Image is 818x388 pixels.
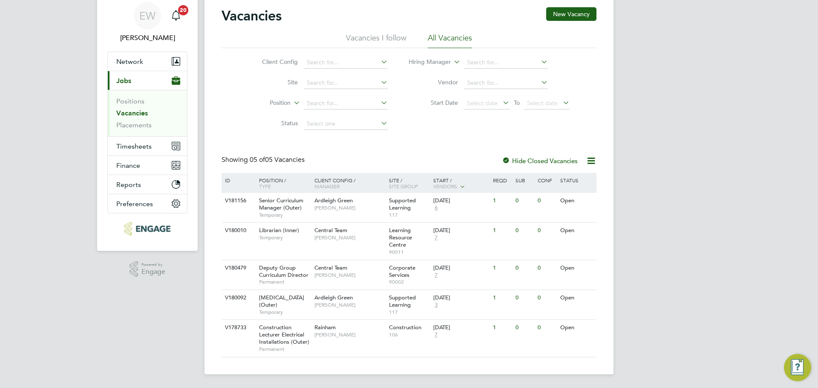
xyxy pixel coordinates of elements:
[223,173,253,187] div: ID
[107,33,187,43] span: Ella Wratten
[546,7,596,21] button: New Vacancy
[107,222,187,236] a: Go to home page
[259,346,310,353] span: Permanent
[536,320,558,336] div: 0
[223,260,253,276] div: V180479
[253,173,312,193] div: Position /
[304,98,388,109] input: Search for...
[558,290,595,306] div: Open
[223,290,253,306] div: V180092
[259,324,309,345] span: Construction Lecturer Electrical Installations (Outer)
[433,302,439,309] span: 3
[314,302,385,308] span: [PERSON_NAME]
[389,249,429,256] span: 90011
[304,77,388,89] input: Search for...
[467,99,498,107] span: Select date
[511,97,522,108] span: To
[387,173,432,193] div: Site /
[116,109,148,117] a: Vacancies
[433,204,439,212] span: 6
[108,175,187,194] button: Reports
[242,99,291,107] label: Position
[314,183,340,190] span: Manager
[433,234,439,241] span: 7
[223,193,253,209] div: V181156
[491,193,513,209] div: 1
[536,290,558,306] div: 0
[491,320,513,336] div: 1
[259,183,271,190] span: Type
[402,58,451,66] label: Hiring Manager
[389,324,421,331] span: Construction
[259,294,304,308] span: [MEDICAL_DATA] (Outer)
[108,137,187,155] button: Timesheets
[249,78,298,86] label: Site
[141,268,165,276] span: Engage
[314,272,385,279] span: [PERSON_NAME]
[464,57,548,69] input: Search for...
[314,294,353,301] span: Ardleigh Green
[116,97,144,105] a: Positions
[558,320,595,336] div: Open
[433,183,457,190] span: Vendors
[513,173,536,187] div: Sub
[259,227,299,234] span: Librarian (Inner)
[108,52,187,71] button: Network
[116,181,141,189] span: Reports
[124,222,170,236] img: blackstonerecruitment-logo-retina.png
[314,264,347,271] span: Central Team
[389,331,429,338] span: 106
[433,324,489,331] div: [DATE]
[389,309,429,316] span: 117
[513,193,536,209] div: 0
[513,223,536,239] div: 0
[139,10,156,21] span: EW
[433,294,489,302] div: [DATE]
[250,155,265,164] span: 05 of
[491,260,513,276] div: 1
[116,57,143,66] span: Network
[389,279,429,285] span: 90002
[304,57,388,69] input: Search for...
[784,354,811,381] button: Engage Resource Center
[259,309,310,316] span: Temporary
[536,260,558,276] div: 0
[527,99,558,107] span: Select date
[167,2,184,29] a: 20
[259,234,310,241] span: Temporary
[314,324,336,331] span: Rainham
[107,2,187,43] a: EW[PERSON_NAME]
[513,260,536,276] div: 0
[433,272,439,279] span: 7
[431,173,491,194] div: Start /
[312,173,387,193] div: Client Config /
[222,155,306,164] div: Showing
[513,320,536,336] div: 0
[223,320,253,336] div: V178733
[108,194,187,213] button: Preferences
[433,227,489,234] div: [DATE]
[409,78,458,86] label: Vendor
[389,212,429,218] span: 117
[389,197,416,211] span: Supported Learning
[409,99,458,106] label: Start Date
[314,227,347,234] span: Central Team
[116,142,152,150] span: Timesheets
[314,234,385,241] span: [PERSON_NAME]
[130,261,166,277] a: Powered byEngage
[389,183,418,190] span: Site Group
[502,157,578,165] label: Hide Closed Vacancies
[116,77,131,85] span: Jobs
[536,223,558,239] div: 0
[259,279,310,285] span: Permanent
[558,173,595,187] div: Status
[116,121,152,129] a: Placements
[536,193,558,209] div: 0
[259,212,310,218] span: Temporary
[464,77,548,89] input: Search for...
[433,197,489,204] div: [DATE]
[314,331,385,338] span: [PERSON_NAME]
[141,261,165,268] span: Powered by
[491,223,513,239] div: 1
[513,290,536,306] div: 0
